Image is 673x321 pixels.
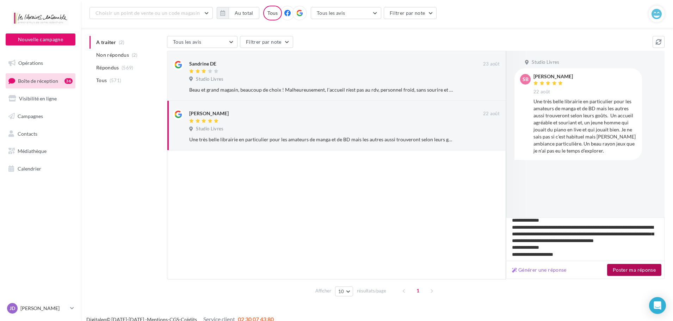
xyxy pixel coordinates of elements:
a: Calendrier [4,161,77,176]
a: Campagnes [4,109,77,124]
span: Calendrier [18,166,41,172]
div: [PERSON_NAME] [189,110,229,117]
button: Nouvelle campagne [6,33,75,45]
span: 22 août [533,89,550,95]
span: Afficher [315,288,331,294]
span: SB [523,76,529,83]
span: Choisir un point de vente ou un code magasin [95,10,200,16]
div: Une très belle librairie en particulier pour les amateurs de manga et de BD mais les autres aussi... [533,98,636,154]
span: Tous les avis [317,10,345,16]
p: [PERSON_NAME] [20,305,67,312]
div: [PERSON_NAME] [533,74,573,79]
button: Au total [217,7,259,19]
span: Médiathèque [18,148,47,154]
a: JD [PERSON_NAME] [6,302,75,315]
button: 10 [335,286,353,296]
span: Répondus [96,64,119,71]
span: (569) [122,65,134,70]
button: Filtrer par note [384,7,437,19]
button: Tous les avis [311,7,381,19]
a: Contacts [4,126,77,141]
span: 23 août [483,61,500,67]
div: Sandrine DE [189,60,216,67]
div: Beau et grand magasin, beaucoup de choix ! Malheureusement, l'accueil n'est pas au rdv, personnel... [189,86,454,93]
button: Choisir un point de vente ou un code magasin [89,7,213,19]
button: Générer une réponse [509,266,569,274]
span: Contacts [18,130,37,136]
span: Non répondus [96,51,129,58]
a: Opérations [4,56,77,70]
span: Tous les avis [173,39,202,45]
span: (571) [110,78,122,83]
span: Campagnes [18,113,43,119]
span: 10 [338,289,344,294]
a: Visibilité en ligne [4,91,77,106]
span: Opérations [18,60,43,66]
span: Visibilité en ligne [19,95,57,101]
a: Médiathèque [4,144,77,159]
span: Tous [96,77,107,84]
button: Filtrer par note [240,36,293,48]
a: Boîte de réception36 [4,73,77,88]
span: 22 août [483,111,500,117]
span: (2) [132,52,138,58]
span: Studio Livres [532,59,559,66]
div: Open Intercom Messenger [649,297,666,314]
button: Au total [229,7,259,19]
button: Poster ma réponse [607,264,661,276]
div: Une très belle librairie en particulier pour les amateurs de manga et de BD mais les autres aussi... [189,136,454,143]
div: Tous [263,6,282,20]
span: 1 [412,285,424,296]
button: Tous les avis [167,36,237,48]
span: résultats/page [357,288,386,294]
span: JD [10,305,15,312]
div: 36 [64,78,73,84]
span: Studio Livres [196,126,223,132]
span: Boîte de réception [18,78,58,84]
span: Studio Livres [196,76,223,82]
